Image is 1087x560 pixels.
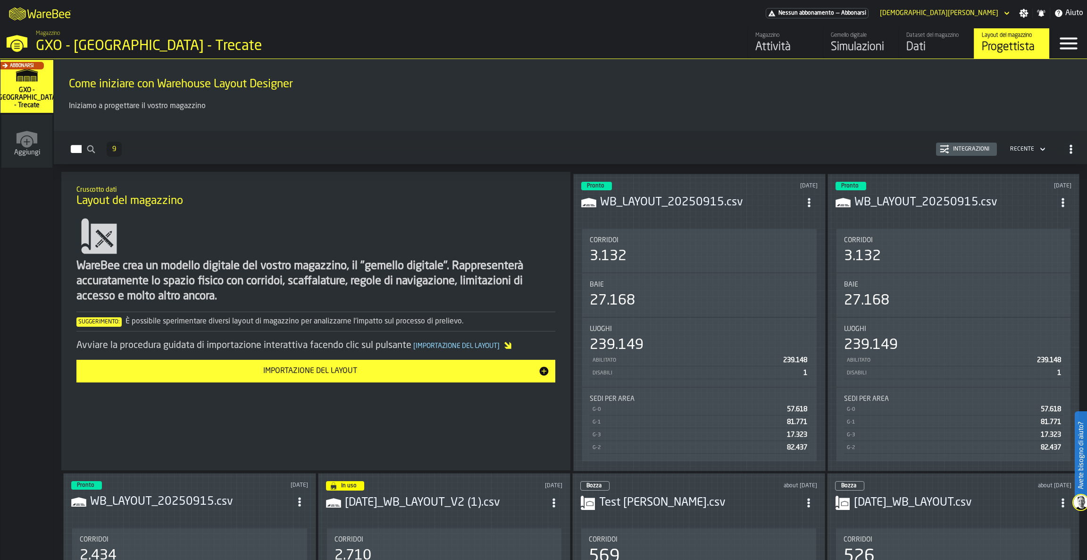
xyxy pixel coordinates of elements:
h3: WB_LAYOUT_20250915.csv [600,195,801,210]
span: — [836,10,839,17]
div: Gemello digitale [831,32,891,39]
div: StatList-item-G-1 [844,416,1063,428]
span: Sedi per area [590,395,635,403]
div: Updated: 23/09/2025, 23:32:32 Created: 23/09/2025, 23:14:56 [970,183,1071,189]
span: Nessun abbonamento [778,10,834,17]
div: Title [590,281,809,288]
span: 239.148 [783,357,807,364]
div: stat-Sedi per area [836,388,1071,461]
section: card-LayoutDashboardCard [581,227,818,463]
div: StatList-item-G-2 [844,441,1063,454]
div: Title [80,536,300,543]
span: Aggiungi [14,149,40,156]
div: ItemListCard-DashboardItemContainer [573,174,826,471]
div: Title [590,325,809,333]
div: Test Matteo.csv [599,495,800,510]
span: Pronto [587,183,604,189]
div: Title [844,395,1063,403]
div: StatList-item-G-0 [844,403,1063,416]
div: title-Come iniziare con Warehouse Layout Designer [61,67,1079,101]
div: Title [590,237,809,244]
div: StatList-item-Disabili [844,366,1063,379]
div: Magazzino [755,32,815,39]
span: 239.148 [1037,357,1061,364]
button: button-Integrazioni [936,143,997,156]
div: WareBee crea un modello digitale del vostro magazzino, il "gemello digitale". Rappresenterà accur... [76,259,555,304]
a: link-to-/wh/i/7274009e-5361-4e21-8e36-7045ee840609/simulations [823,28,898,59]
div: DropdownMenuValue-4 [1006,144,1047,155]
div: Title [844,281,1063,288]
span: In uso [341,483,357,489]
div: 3.132 [590,248,627,265]
div: Updated: 18/09/2025, 16:41:41 Created: 18/09/2025, 16:27:03 [206,482,308,489]
span: Aiuto [1065,8,1083,19]
div: Title [844,237,1063,244]
span: Corridoi [844,237,873,244]
div: status-0 2 [580,481,610,491]
div: stat-Corridoi [836,229,1071,272]
div: Title [844,536,1063,543]
h2: Sub Title [76,184,555,194]
span: Corridoi [589,536,618,543]
span: Suggerimento: [76,317,122,327]
span: Pronto [77,483,94,488]
div: Title [590,395,809,403]
div: G-2 [592,445,783,451]
span: 17.323 [787,432,807,438]
div: WB_LAYOUT_20250915.csv [854,195,1055,210]
div: Title [844,325,1063,333]
h3: WB_LAYOUT_20250915.csv [90,494,291,509]
div: G-0 [592,407,783,413]
div: Updated: 24/09/2025, 13:20:37 Created: 24/09/2025, 13:03:33 [716,183,818,189]
div: 239.149 [844,337,898,354]
span: Importazione del layout [411,343,502,349]
div: stat-Corridoi [582,229,817,272]
a: link-to-/wh/i/7274009e-5361-4e21-8e36-7045ee840609/feed/ [747,28,823,59]
span: Baie [590,281,604,288]
label: button-toggle-Aiuto [1050,8,1087,19]
div: title-Layout del magazzino [69,179,563,213]
span: 57.618 [1041,406,1061,413]
div: StatList-item-G-1 [590,416,809,428]
div: Simulazioni [831,40,891,55]
div: Avviare la procedura guidata di importazione interattiva facendo clic sul pulsante [76,339,555,352]
div: DropdownMenuValue-Matteo Cultrera [876,8,1012,19]
div: StatList-item-Disabili [590,366,809,379]
a: link-to-/wh/i/7274009e-5361-4e21-8e36-7045ee840609/designer [974,28,1049,59]
div: status-4 2 [326,481,364,491]
div: 239.149 [590,337,644,354]
div: G-2 [846,445,1037,451]
div: Abilitato [592,357,779,364]
div: Abilitato [846,357,1034,364]
div: 27.168 [590,292,635,309]
span: ] [497,343,500,349]
div: Updated: 08/09/2025, 15:42:29 Created: 08/09/2025, 15:31:44 [464,483,562,489]
div: StatList-item-G-0 [590,403,809,416]
div: Title [589,536,809,543]
h2: Sub Title [69,75,1072,77]
span: Layout del magazzino [76,194,183,209]
div: Layout del magazzino [982,32,1042,39]
div: G-3 [846,432,1037,438]
div: Abbonamento al menu [766,8,869,18]
div: 2025-08-05_WB_LAYOUT.csv [854,495,1055,510]
div: stat-Sedi per area [582,388,817,461]
label: button-toggle-Menu [1050,28,1087,59]
div: ItemListCard- [54,59,1087,131]
div: StatList-item-G-3 [844,428,1063,441]
div: 3.132 [844,248,881,265]
h2: button-Layout [54,131,1087,164]
a: link-to-/wh/i/7274009e-5361-4e21-8e36-7045ee840609/pricing/ [766,8,869,18]
div: GXO - [GEOGRAPHIC_DATA] - Trecate [36,38,291,55]
span: 81.771 [1041,419,1061,425]
span: 57.618 [787,406,807,413]
span: 82.437 [1041,444,1061,451]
